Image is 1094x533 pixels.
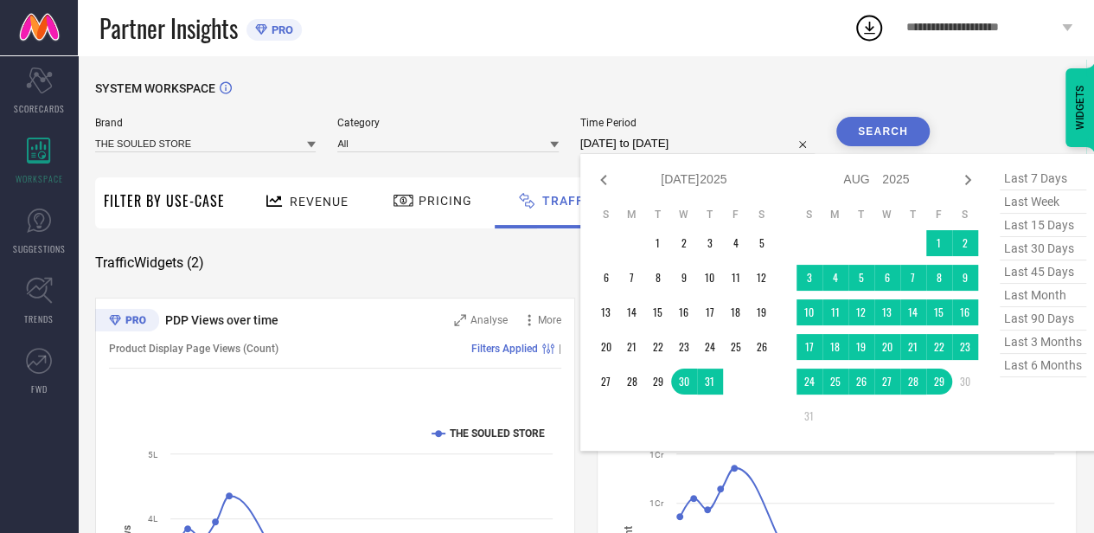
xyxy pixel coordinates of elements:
td: Tue Aug 12 2025 [848,299,874,325]
td: Sun Aug 17 2025 [797,334,822,360]
span: Analyse [470,314,508,326]
td: Tue Jul 22 2025 [645,334,671,360]
td: Fri Aug 08 2025 [926,265,952,291]
th: Monday [822,208,848,222]
th: Sunday [797,208,822,222]
td: Wed Aug 06 2025 [874,265,900,291]
td: Sat Aug 16 2025 [952,299,978,325]
td: Sun Jul 06 2025 [593,265,619,291]
span: More [538,314,561,326]
td: Sun Aug 10 2025 [797,299,822,325]
td: Thu Aug 07 2025 [900,265,926,291]
th: Thursday [697,208,723,222]
span: last month [1000,284,1086,307]
span: PDP Views over time [165,313,278,327]
td: Wed Jul 02 2025 [671,230,697,256]
td: Fri Jul 25 2025 [723,334,749,360]
td: Thu Jul 10 2025 [697,265,723,291]
td: Wed Jul 16 2025 [671,299,697,325]
td: Fri Jul 18 2025 [723,299,749,325]
text: THE SOULED STORE [450,427,545,440]
span: TRENDS [24,312,54,325]
span: Partner Insights [99,10,238,46]
td: Tue Jul 15 2025 [645,299,671,325]
th: Friday [926,208,952,222]
th: Wednesday [671,208,697,222]
span: Filters Applied [471,343,538,355]
td: Fri Jul 04 2025 [723,230,749,256]
td: Mon Jul 28 2025 [619,369,645,395]
td: Sat Aug 23 2025 [952,334,978,360]
td: Sat Jul 19 2025 [749,299,775,325]
td: Tue Jul 29 2025 [645,369,671,395]
td: Thu Jul 24 2025 [697,334,723,360]
div: Open download list [854,12,885,43]
td: Tue Aug 26 2025 [848,369,874,395]
td: Mon Aug 18 2025 [822,334,848,360]
text: 4L [148,514,158,523]
td: Fri Aug 01 2025 [926,230,952,256]
td: Mon Jul 07 2025 [619,265,645,291]
td: Mon Jul 14 2025 [619,299,645,325]
td: Wed Aug 27 2025 [874,369,900,395]
td: Thu Jul 03 2025 [697,230,723,256]
text: 1Cr [649,450,664,459]
span: last week [1000,190,1086,214]
input: Select time period [580,133,815,154]
td: Mon Aug 25 2025 [822,369,848,395]
svg: Zoom [454,314,466,326]
span: SUGGESTIONS [13,242,66,255]
span: SCORECARDS [14,102,65,115]
text: 1Cr [649,498,664,508]
th: Tuesday [848,208,874,222]
span: WORKSPACE [16,172,63,185]
td: Sun Aug 03 2025 [797,265,822,291]
td: Thu Jul 17 2025 [697,299,723,325]
span: last 3 months [1000,331,1086,354]
td: Thu Aug 21 2025 [900,334,926,360]
td: Tue Aug 05 2025 [848,265,874,291]
th: Monday [619,208,645,222]
td: Tue Jul 01 2025 [645,230,671,256]
span: FWD [31,382,48,395]
button: Search [836,117,930,146]
th: Thursday [900,208,926,222]
span: last 30 days [1000,237,1086,260]
div: Premium [95,309,159,335]
td: Sat Jul 05 2025 [749,230,775,256]
span: last 6 months [1000,354,1086,377]
span: Traffic [542,194,597,208]
td: Wed Jul 23 2025 [671,334,697,360]
th: Saturday [952,208,978,222]
td: Tue Jul 08 2025 [645,265,671,291]
span: Filter By Use-Case [104,190,225,211]
td: Fri Aug 29 2025 [926,369,952,395]
div: Previous month [593,170,614,190]
td: Mon Aug 11 2025 [822,299,848,325]
td: Sat Aug 09 2025 [952,265,978,291]
td: Mon Jul 21 2025 [619,334,645,360]
span: Category [337,117,558,129]
td: Sat Aug 30 2025 [952,369,978,395]
td: Sat Aug 02 2025 [952,230,978,256]
td: Sun Jul 20 2025 [593,334,619,360]
td: Fri Aug 15 2025 [926,299,952,325]
td: Sun Jul 13 2025 [593,299,619,325]
span: Product Display Page Views (Count) [109,343,278,355]
div: Next month [957,170,978,190]
th: Tuesday [645,208,671,222]
td: Thu Aug 28 2025 [900,369,926,395]
th: Friday [723,208,749,222]
td: Sun Aug 31 2025 [797,403,822,429]
td: Fri Aug 22 2025 [926,334,952,360]
td: Wed Jul 09 2025 [671,265,697,291]
td: Wed Jul 30 2025 [671,369,697,395]
text: 5L [148,450,158,459]
span: SYSTEM WORKSPACE [95,81,215,95]
span: last 7 days [1000,167,1086,190]
td: Sun Jul 27 2025 [593,369,619,395]
td: Sat Jul 26 2025 [749,334,775,360]
td: Mon Aug 04 2025 [822,265,848,291]
td: Fri Jul 11 2025 [723,265,749,291]
td: Sun Aug 24 2025 [797,369,822,395]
